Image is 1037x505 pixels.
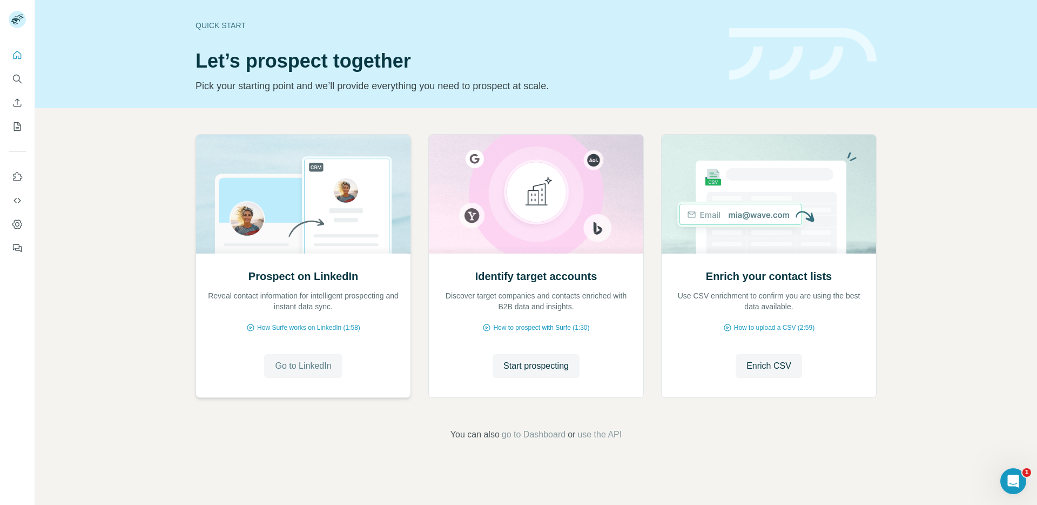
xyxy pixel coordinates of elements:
h1: Let’s prospect together [196,50,716,72]
button: Go to LinkedIn [264,354,342,378]
button: use the API [577,428,622,441]
button: My lists [9,117,26,136]
p: Use CSV enrichment to confirm you are using the best data available. [672,290,865,312]
button: Search [9,69,26,89]
p: Pick your starting point and we’ll provide everything you need to prospect at scale. [196,78,716,94]
div: Quick start [196,20,716,31]
button: Enrich CSV [736,354,802,378]
p: Reveal contact information for intelligent prospecting and instant data sync. [207,290,400,312]
button: Enrich CSV [9,93,26,112]
span: Enrich CSV [746,360,791,373]
img: Prospect on LinkedIn [196,135,411,254]
span: or [568,428,575,441]
button: Use Surfe API [9,191,26,210]
img: Enrich your contact lists [661,135,877,254]
span: 1 [1022,468,1031,477]
h2: Prospect on LinkedIn [248,269,358,284]
img: banner [729,28,877,81]
button: Quick start [9,45,26,65]
span: Go to LinkedIn [275,360,331,373]
img: Identify target accounts [428,135,644,254]
span: Start prospecting [503,360,569,373]
h2: Enrich your contact lists [706,269,832,284]
span: You can also [450,428,500,441]
button: Feedback [9,238,26,258]
span: How to upload a CSV (2:59) [734,323,814,333]
button: Use Surfe on LinkedIn [9,167,26,187]
button: go to Dashboard [502,428,565,441]
span: How to prospect with Surfe (1:30) [493,323,589,333]
p: Discover target companies and contacts enriched with B2B data and insights. [440,290,632,312]
span: How Surfe works on LinkedIn (1:58) [257,323,360,333]
button: Dashboard [9,215,26,234]
iframe: Intercom live chat [1000,468,1026,494]
button: Start prospecting [493,354,580,378]
h2: Identify target accounts [475,269,597,284]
